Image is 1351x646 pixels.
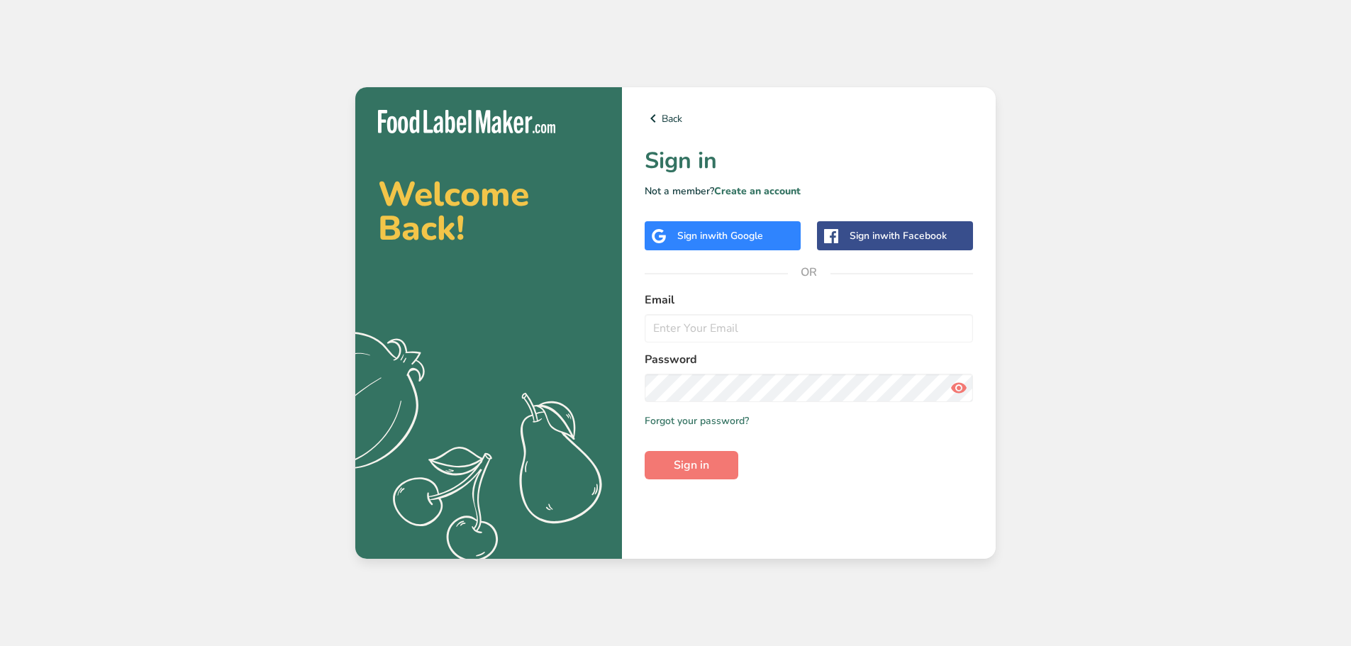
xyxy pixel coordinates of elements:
[378,110,555,133] img: Food Label Maker
[645,144,973,178] h1: Sign in
[645,184,973,199] p: Not a member?
[677,228,763,243] div: Sign in
[645,110,973,127] a: Back
[714,184,801,198] a: Create an account
[645,351,973,368] label: Password
[674,457,709,474] span: Sign in
[378,177,599,245] h2: Welcome Back!
[850,228,947,243] div: Sign in
[788,251,830,294] span: OR
[645,314,973,343] input: Enter Your Email
[708,229,763,243] span: with Google
[645,291,973,308] label: Email
[645,451,738,479] button: Sign in
[880,229,947,243] span: with Facebook
[645,413,749,428] a: Forgot your password?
